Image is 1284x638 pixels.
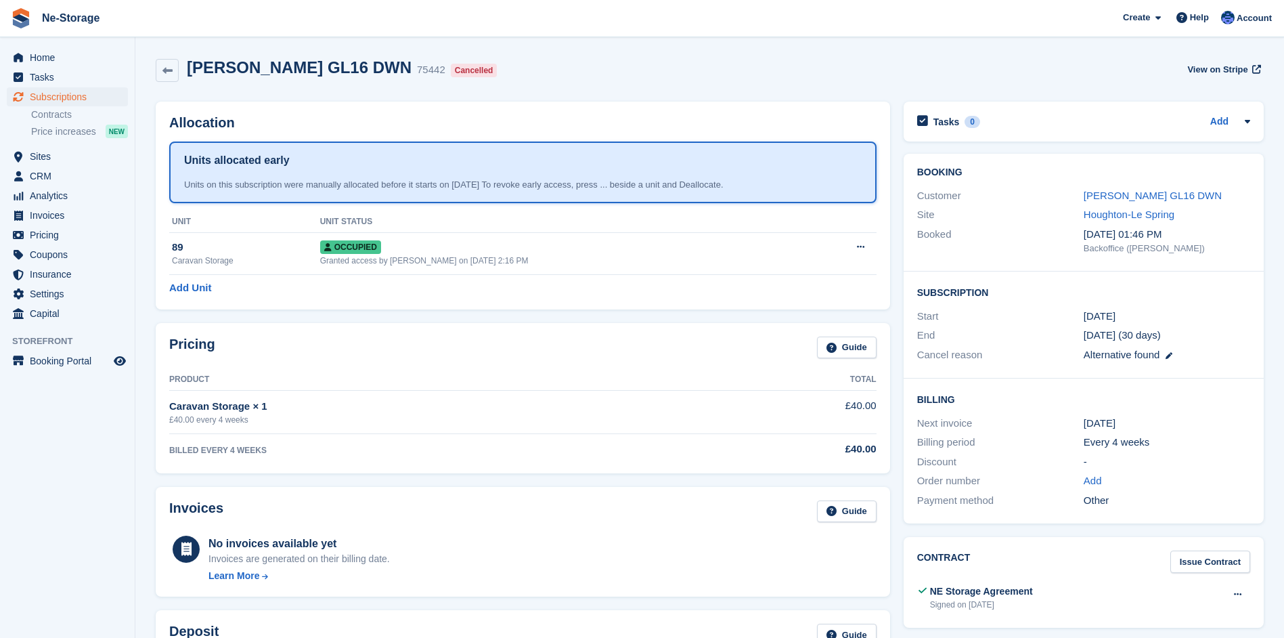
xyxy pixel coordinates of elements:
[1084,473,1102,489] a: Add
[37,7,105,29] a: Ne-Storage
[1084,454,1250,470] div: -
[451,64,497,77] div: Cancelled
[1084,349,1160,360] span: Alternative found
[917,328,1084,343] div: End
[106,125,128,138] div: NEW
[320,211,810,233] th: Unit Status
[917,392,1250,406] h2: Billing
[30,87,111,106] span: Subscriptions
[169,444,706,456] div: BILLED EVERY 4 WEEKS
[917,473,1084,489] div: Order number
[1084,435,1250,450] div: Every 4 weeks
[917,416,1084,431] div: Next invoice
[208,569,390,583] a: Learn More
[933,116,960,128] h2: Tasks
[30,167,111,186] span: CRM
[917,188,1084,204] div: Customer
[30,265,111,284] span: Insurance
[169,369,706,391] th: Product
[30,147,111,166] span: Sites
[1187,63,1247,77] span: View on Stripe
[1084,329,1161,341] span: [DATE] (30 days)
[208,536,390,552] div: No invoices available yet
[7,352,128,370] a: menu
[7,147,128,166] a: menu
[1084,493,1250,509] div: Other
[12,335,135,348] span: Storefront
[706,442,877,457] div: £40.00
[7,167,128,186] a: menu
[1237,12,1272,25] span: Account
[30,68,111,87] span: Tasks
[30,284,111,303] span: Settings
[706,391,877,433] td: £40.00
[7,245,128,264] a: menu
[1084,190,1222,201] a: [PERSON_NAME] GL16 DWN
[169,211,320,233] th: Unit
[1170,551,1250,573] a: Issue Contract
[7,87,128,106] a: menu
[7,304,128,323] a: menu
[917,454,1084,470] div: Discount
[169,115,877,131] h2: Allocation
[30,48,111,67] span: Home
[7,206,128,225] a: menu
[917,309,1084,324] div: Start
[31,125,96,138] span: Price increases
[169,399,706,414] div: Caravan Storage × 1
[1123,11,1150,24] span: Create
[30,245,111,264] span: Coupons
[7,265,128,284] a: menu
[169,280,211,296] a: Add Unit
[31,108,128,121] a: Contracts
[7,186,128,205] a: menu
[320,255,810,267] div: Granted access by [PERSON_NAME] on [DATE] 2:16 PM
[30,304,111,323] span: Capital
[30,352,111,370] span: Booking Portal
[7,226,128,244] a: menu
[917,551,971,573] h2: Contract
[917,227,1084,255] div: Booked
[817,337,877,359] a: Guide
[1084,416,1250,431] div: [DATE]
[187,58,412,77] h2: [PERSON_NAME] GL16 DWN
[417,62,445,78] div: 75442
[1210,114,1228,130] a: Add
[169,501,223,523] h2: Invoices
[169,337,215,359] h2: Pricing
[31,124,128,139] a: Price increases NEW
[184,152,290,169] h1: Units allocated early
[917,435,1084,450] div: Billing period
[208,552,390,566] div: Invoices are generated on their billing date.
[7,284,128,303] a: menu
[930,599,1033,611] div: Signed on [DATE]
[1190,11,1209,24] span: Help
[30,186,111,205] span: Analytics
[917,207,1084,223] div: Site
[184,178,862,192] div: Units on this subscription were manually allocated before it starts on [DATE] To revoke early acc...
[30,206,111,225] span: Invoices
[30,226,111,244] span: Pricing
[172,255,320,267] div: Caravan Storage
[208,569,259,583] div: Learn More
[1084,209,1174,220] a: Houghton-Le Spring
[917,347,1084,363] div: Cancel reason
[1084,227,1250,242] div: [DATE] 01:46 PM
[169,414,706,426] div: £40.00 every 4 weeks
[1084,242,1250,255] div: Backoffice ([PERSON_NAME])
[917,167,1250,178] h2: Booking
[7,48,128,67] a: menu
[320,240,381,254] span: Occupied
[706,369,877,391] th: Total
[917,285,1250,299] h2: Subscription
[817,501,877,523] a: Guide
[917,493,1084,509] div: Payment method
[112,353,128,369] a: Preview store
[965,116,980,128] div: 0
[172,240,320,255] div: 89
[1084,309,1115,324] time: 2025-10-04 00:00:00 UTC
[1221,11,1235,24] img: Karol Carter
[11,8,31,28] img: stora-icon-8386f47178a22dfd0bd8f6a31ec36ba5ce8667c1dd55bd0f319d3a0aa187defe.svg
[1182,58,1264,81] a: View on Stripe
[7,68,128,87] a: menu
